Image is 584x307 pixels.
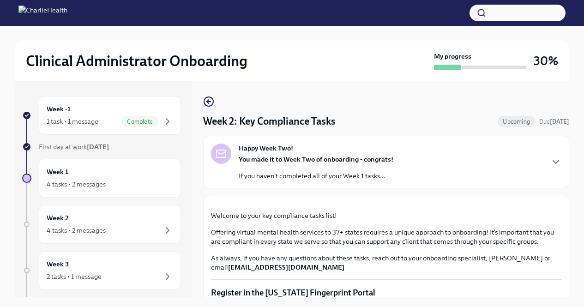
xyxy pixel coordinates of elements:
[47,167,68,177] h6: Week 1
[497,118,536,125] span: Upcoming
[211,287,561,298] p: Register in the [US_STATE] Fingerprint Portal
[121,118,158,125] span: Complete
[47,272,102,281] div: 2 tasks • 1 message
[239,171,393,181] p: If you haven't completed all of your Week 1 tasks...
[539,117,569,126] span: September 16th, 2025 07:00
[211,253,561,272] p: As always, if you have any questions about these tasks, reach out to your onboarding specialist, ...
[211,211,561,220] p: Welcome to your key compliance tasks list!
[239,144,293,153] strong: Happy Week Two!
[47,259,69,269] h6: Week 3
[47,226,106,235] div: 4 tasks • 2 messages
[22,96,181,135] a: Week -11 task • 1 messageComplete
[47,213,69,223] h6: Week 2
[22,159,181,198] a: Week 14 tasks • 2 messages
[22,251,181,290] a: Week 32 tasks • 1 message
[39,143,109,151] span: First day at work
[47,104,71,114] h6: Week -1
[47,180,106,189] div: 4 tasks • 2 messages
[18,6,67,20] img: CharlieHealth
[22,205,181,244] a: Week 24 tasks • 2 messages
[203,114,336,128] h4: Week 2: Key Compliance Tasks
[22,142,181,151] a: First day at work[DATE]
[239,155,393,163] strong: You made it to Week Two of onboarding - congrats!
[47,117,98,126] div: 1 task • 1 message
[211,228,561,246] p: Offering virtual mental health services to 37+ states requires a unique approach to onboarding! I...
[26,52,247,70] h2: Clinical Administrator Onboarding
[434,52,471,61] strong: My progress
[87,143,109,151] strong: [DATE]
[539,118,569,125] span: Due
[550,118,569,125] strong: [DATE]
[228,263,344,271] strong: [EMAIL_ADDRESS][DOMAIN_NAME]
[534,53,558,69] h3: 30%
